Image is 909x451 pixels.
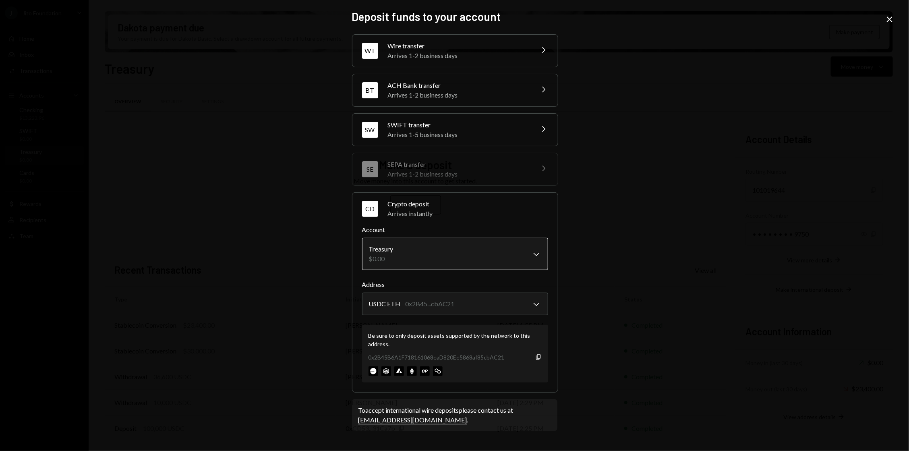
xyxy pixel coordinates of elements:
[369,366,378,376] img: base-mainnet
[358,416,467,424] a: [EMAIL_ADDRESS][DOMAIN_NAME]
[388,169,529,179] div: Arrives 1-2 business days
[420,366,430,376] img: optimism-mainnet
[407,366,417,376] img: ethereum-mainnet
[362,122,378,138] div: SW
[352,35,558,67] button: WTWire transferArrives 1-2 business days
[394,366,404,376] img: avalanche-mainnet
[352,114,558,146] button: SWSWIFT transferArrives 1-5 business days
[388,90,529,100] div: Arrives 1-2 business days
[381,366,391,376] img: arbitrum-mainnet
[369,353,505,362] div: 0x2B45B6A1F718161068eaD820Ee5868af85cbAC21
[406,299,455,309] div: 0x2B45...cbAC21
[362,201,378,217] div: CD
[362,238,548,270] button: Account
[362,82,378,98] div: BT
[388,199,548,209] div: Crypto deposit
[362,225,548,382] div: CDCrypto depositArrives instantly
[362,280,548,289] label: Address
[352,153,558,185] button: SESEPA transferArrives 1-2 business days
[362,161,378,177] div: SE
[358,405,551,425] div: To accept international wire deposits please contact us at .
[352,193,558,225] button: CDCrypto depositArrives instantly
[388,130,529,139] div: Arrives 1-5 business days
[388,51,529,60] div: Arrives 1-2 business days
[388,81,529,90] div: ACH Bank transfer
[352,74,558,106] button: BTACH Bank transferArrives 1-2 business days
[388,209,548,218] div: Arrives instantly
[369,331,542,348] div: Be sure to only deposit assets supported by the network to this address.
[362,293,548,315] button: Address
[388,120,529,130] div: SWIFT transfer
[352,9,557,25] h2: Deposit funds to your account
[388,160,529,169] div: SEPA transfer
[388,41,529,51] div: Wire transfer
[433,366,443,376] img: polygon-mainnet
[362,225,548,235] label: Account
[362,43,378,59] div: WT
